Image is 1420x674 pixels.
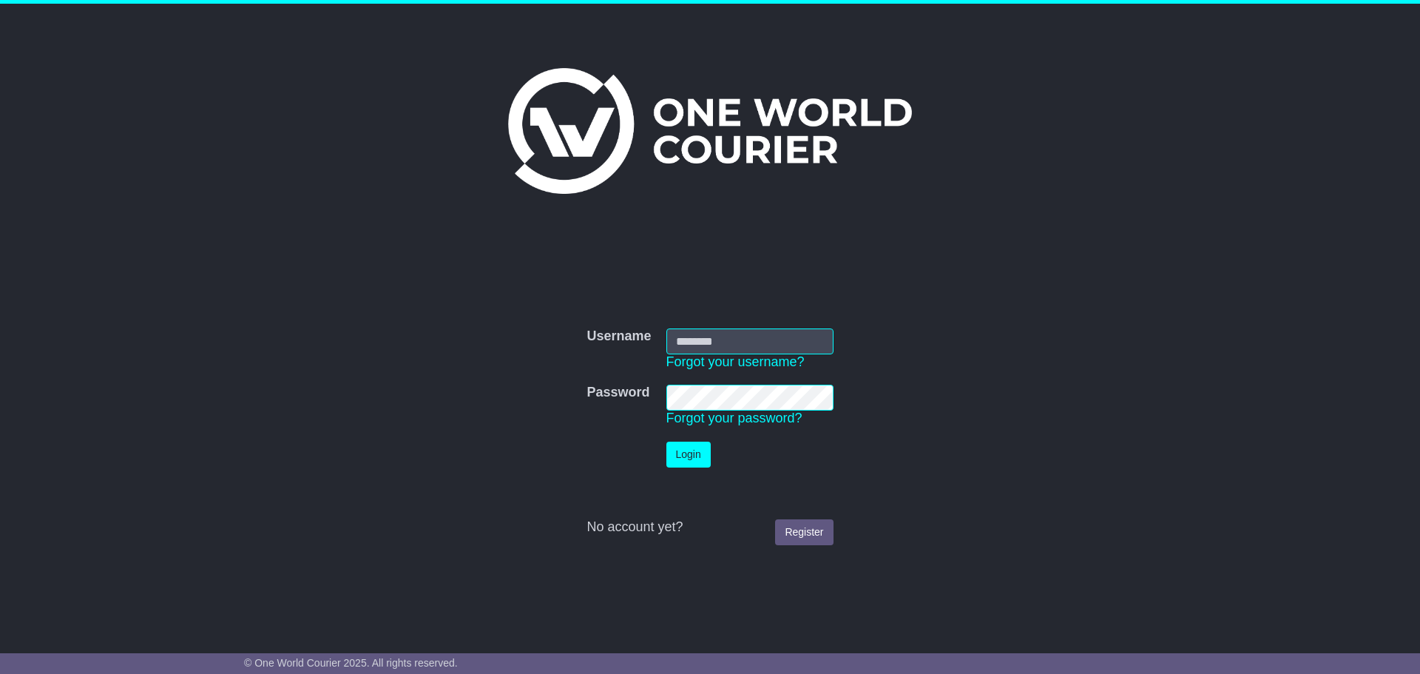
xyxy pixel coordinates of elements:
label: Username [586,328,651,345]
a: Forgot your username? [666,354,805,369]
a: Register [775,519,833,545]
button: Login [666,442,711,468]
a: Forgot your password? [666,411,802,425]
label: Password [586,385,649,401]
span: © One World Courier 2025. All rights reserved. [244,657,458,669]
div: No account yet? [586,519,833,536]
img: One World [508,68,912,194]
